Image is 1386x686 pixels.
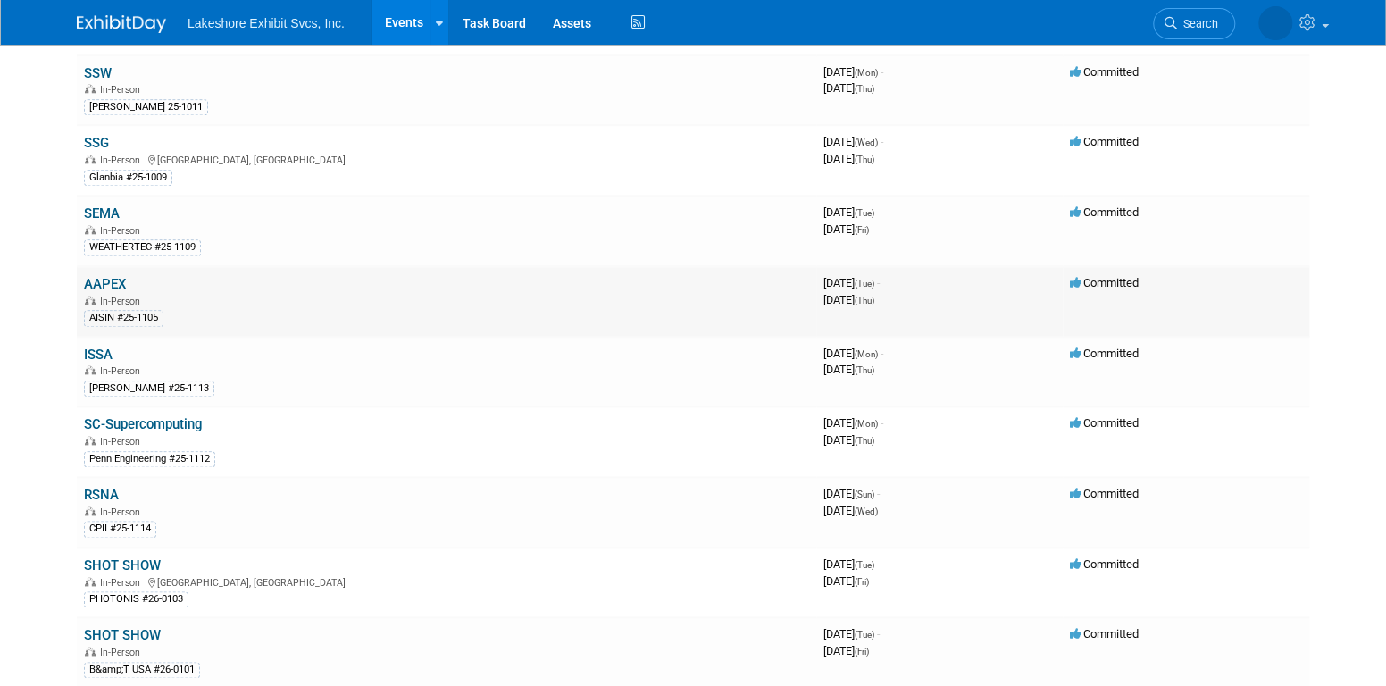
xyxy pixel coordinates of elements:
span: Committed [1070,276,1139,289]
div: CPII #25-1114 [84,521,156,537]
span: (Tue) [855,279,874,289]
span: - [881,65,883,79]
span: Committed [1070,416,1139,430]
span: (Thu) [855,84,874,94]
a: SHOT SHOW [84,627,161,643]
span: [DATE] [823,363,874,376]
span: [DATE] [823,433,874,447]
span: Committed [1070,205,1139,219]
span: (Mon) [855,419,878,429]
span: Committed [1070,135,1139,148]
span: [DATE] [823,627,880,640]
span: (Wed) [855,506,878,516]
img: In-Person Event [85,506,96,515]
span: (Mon) [855,349,878,359]
img: In-Person Event [85,647,96,656]
span: (Tue) [855,630,874,640]
span: [DATE] [823,81,874,95]
span: - [881,347,883,360]
span: [DATE] [823,574,869,588]
span: In-Person [100,577,146,589]
span: [DATE] [823,152,874,165]
span: Committed [1070,627,1139,640]
div: [PERSON_NAME] #25-1113 [84,381,214,397]
span: Committed [1070,557,1139,571]
span: - [877,487,880,500]
span: Lakeshore Exhibit Svcs, Inc. [188,16,345,30]
a: ISSA [84,347,113,363]
div: [GEOGRAPHIC_DATA], [GEOGRAPHIC_DATA] [84,574,809,589]
div: [GEOGRAPHIC_DATA], [GEOGRAPHIC_DATA] [84,152,809,166]
span: [DATE] [823,65,883,79]
span: [DATE] [823,504,878,517]
span: In-Person [100,436,146,448]
span: (Wed) [855,138,878,147]
span: In-Person [100,365,146,377]
span: - [881,416,883,430]
img: In-Person Event [85,365,96,374]
div: [PERSON_NAME] 25-1011 [84,99,208,115]
a: SEMA [84,205,120,222]
span: - [877,276,880,289]
span: (Fri) [855,577,869,587]
img: In-Person Event [85,155,96,163]
span: In-Person [100,506,146,518]
a: SSG [84,135,109,151]
a: SHOT SHOW [84,557,161,573]
span: In-Person [100,296,146,307]
span: - [877,205,880,219]
img: In-Person Event [85,577,96,586]
span: [DATE] [823,416,883,430]
span: (Fri) [855,647,869,657]
img: In-Person Event [85,225,96,234]
span: In-Person [100,84,146,96]
a: SC-Supercomputing [84,416,202,432]
span: - [877,557,880,571]
span: (Sun) [855,489,874,499]
span: [DATE] [823,557,880,571]
span: [DATE] [823,293,874,306]
span: - [877,627,880,640]
span: (Mon) [855,68,878,78]
span: (Thu) [855,365,874,375]
span: [DATE] [823,644,869,657]
span: (Fri) [855,225,869,235]
span: (Thu) [855,155,874,164]
a: AAPEX [84,276,126,292]
div: PHOTONIS #26-0103 [84,591,188,607]
div: WEATHERTEC #25-1109 [84,239,201,255]
span: Search [1177,17,1218,30]
img: In-Person Event [85,436,96,445]
span: (Thu) [855,296,874,305]
a: Search [1153,8,1235,39]
span: [DATE] [823,205,880,219]
span: In-Person [100,155,146,166]
a: RSNA [84,487,119,503]
span: [DATE] [823,135,883,148]
div: Penn Engineering #25-1112 [84,451,215,467]
img: In-Person Event [85,296,96,305]
img: In-Person Event [85,84,96,93]
span: [DATE] [823,276,880,289]
span: - [881,135,883,148]
span: [DATE] [823,222,869,236]
span: Committed [1070,347,1139,360]
span: [DATE] [823,347,883,360]
span: Committed [1070,65,1139,79]
span: In-Person [100,225,146,237]
span: Committed [1070,487,1139,500]
img: ExhibitDay [77,15,166,33]
div: B&amp;T USA #26-0101 [84,662,200,678]
div: AISIN #25-1105 [84,310,163,326]
span: In-Person [100,647,146,658]
span: [DATE] [823,487,880,500]
span: (Tue) [855,208,874,218]
span: (Tue) [855,560,874,570]
img: MICHELLE MOYA [1258,6,1292,40]
span: (Thu) [855,436,874,446]
a: SSW [84,65,112,81]
div: Glanbia #25-1009 [84,170,172,186]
